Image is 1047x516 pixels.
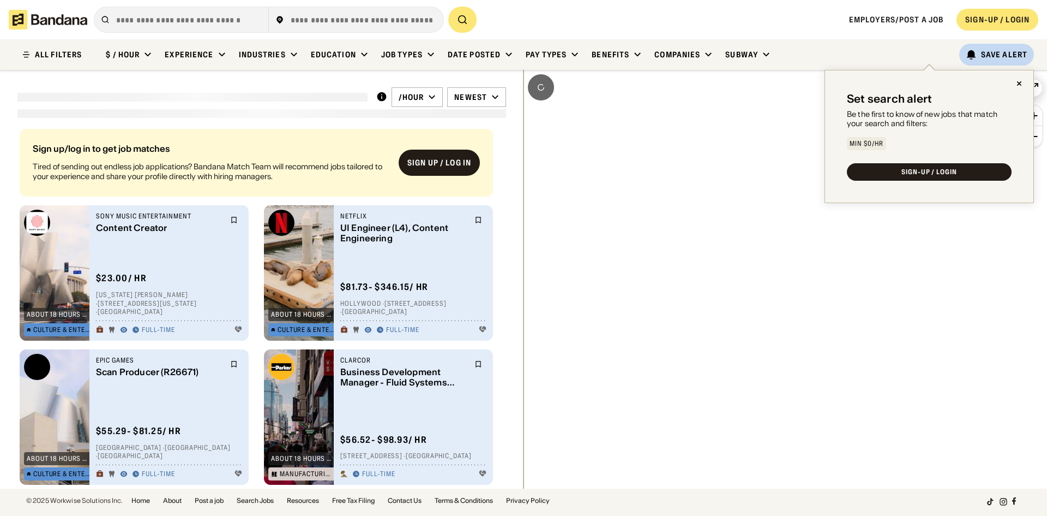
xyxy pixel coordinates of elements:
[901,169,957,175] div: SIGN-UP / LOGIN
[268,354,294,380] img: CLARCOR logo
[340,212,468,221] div: Netflix
[506,497,550,504] a: Privacy Policy
[24,210,50,236] img: Sony Music Entertainment logo
[17,124,506,489] div: grid
[26,497,123,504] div: © 2025 Workwise Solutions Inc.
[96,212,224,221] div: Sony Music Entertainment
[340,356,468,365] div: CLARCOR
[280,471,334,477] div: Manufacturing
[33,471,90,477] div: Culture & Entertainment
[96,356,224,365] div: Epic Games
[340,367,468,388] div: Business Development Manager - Fluid Systems Division ([GEOGRAPHIC_DATA])
[287,497,319,504] a: Resources
[850,140,883,147] div: Min $0/hr
[96,273,147,284] div: $ 23.00 / hr
[340,281,428,293] div: $ 81.73 - $346.15 / hr
[592,50,629,60] div: Benefits
[654,50,700,60] div: Companies
[33,327,90,333] div: Culture & Entertainment
[239,50,286,60] div: Industries
[24,354,50,380] img: Epic Games logo
[271,311,334,318] div: about 18 hours ago
[27,455,90,462] div: about 18 hours ago
[981,50,1027,60] div: Save Alert
[96,367,224,377] div: Scan Producer (R26671)
[9,10,87,29] img: Bandana logotype
[311,50,356,60] div: Education
[163,497,182,504] a: About
[847,110,1012,128] div: Be the first to know of new jobs that match your search and filters:
[332,497,375,504] a: Free Tax Filing
[33,162,390,181] div: Tired of sending out endless job applications? Bandana Match Team will recommend jobs tailored to...
[96,425,181,437] div: $ 55.29 - $81.25 / hr
[131,497,150,504] a: Home
[435,497,493,504] a: Terms & Conditions
[142,326,175,335] div: Full-time
[340,452,486,461] div: [STREET_ADDRESS] · [GEOGRAPHIC_DATA]
[237,497,274,504] a: Search Jobs
[271,455,334,462] div: about 18 hours ago
[165,50,213,60] div: Experience
[849,15,943,25] a: Employers/Post a job
[340,434,427,446] div: $ 56.52 - $98.93 / hr
[96,290,242,316] div: [US_STATE] [PERSON_NAME] · [STREET_ADDRESS][US_STATE] · [GEOGRAPHIC_DATA]
[195,497,224,504] a: Post a job
[362,470,395,479] div: Full-time
[386,326,419,335] div: Full-time
[35,51,82,58] div: ALL FILTERS
[96,443,242,460] div: [GEOGRAPHIC_DATA] · [GEOGRAPHIC_DATA] · [GEOGRAPHIC_DATA]
[407,158,471,168] div: Sign up / Log in
[965,15,1030,25] div: SIGN-UP / LOGIN
[142,470,175,479] div: Full-time
[27,311,90,318] div: about 18 hours ago
[847,92,932,105] div: Set search alert
[725,50,758,60] div: Subway
[278,327,334,333] div: Culture & Entertainment
[399,92,424,102] div: /hour
[33,144,390,153] div: Sign up/log in to get job matches
[448,50,501,60] div: Date Posted
[388,497,422,504] a: Contact Us
[526,50,567,60] div: Pay Types
[340,223,468,244] div: UI Engineer (L4), Content Engineering
[106,50,140,60] div: $ / hour
[454,92,487,102] div: Newest
[340,299,486,316] div: Hollywood · [STREET_ADDRESS] · [GEOGRAPHIC_DATA]
[96,223,224,233] div: Content Creator
[381,50,423,60] div: Job Types
[268,210,294,236] img: Netflix logo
